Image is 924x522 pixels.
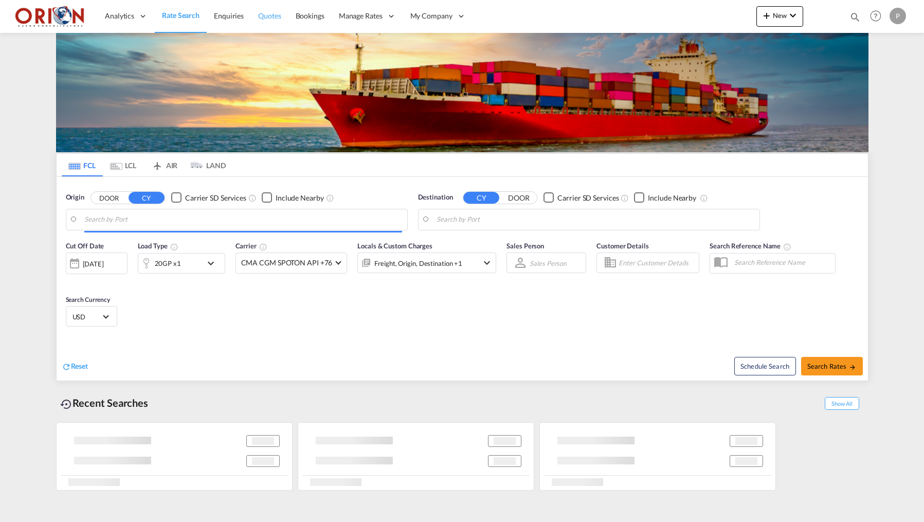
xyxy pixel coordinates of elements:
md-icon: icon-airplane [151,159,164,167]
md-tab-item: AIR [144,154,185,176]
md-icon: Unchecked: Search for CY (Container Yard) services for all selected carriers.Checked : Search for... [248,194,257,202]
md-icon: Your search will be saved by the below given name [783,243,791,251]
span: Bookings [296,11,324,20]
span: Quotes [258,11,281,20]
div: Carrier SD Services [185,193,246,203]
span: Carrier [235,242,267,250]
div: P [890,8,906,24]
span: My Company [410,11,452,21]
span: Analytics [105,11,134,21]
button: CY [463,192,499,204]
md-checkbox: Checkbox No Ink [262,192,324,203]
div: Origin DOOR CY Checkbox No InkUnchecked: Search for CY (Container Yard) services for all selected... [57,177,868,381]
span: Help [867,7,884,25]
span: USD [73,312,101,321]
span: Customer Details [596,242,648,250]
span: Cut Off Date [66,242,104,250]
div: 20GP x1icon-chevron-down [138,253,225,274]
md-checkbox: Checkbox No Ink [543,192,619,203]
md-icon: icon-arrow-right [849,364,856,371]
input: Search by Port [84,212,402,227]
input: Search Reference Name [729,255,835,270]
span: Search Rates [807,362,857,370]
div: Freight Origin Destination Factory Stuffing [374,256,462,271]
md-checkbox: Checkbox No Ink [634,192,696,203]
span: Sales Person [506,242,544,250]
md-icon: icon-plus 400-fg [760,9,773,22]
md-select: Select Currency: $ USDUnited States Dollar [71,309,112,324]
button: Note: By default Schedule search will only considerorigin ports, destination ports and cut off da... [734,357,796,375]
md-tab-item: LAND [185,154,226,176]
span: Reset [71,362,88,370]
md-icon: Unchecked: Search for CY (Container Yard) services for all selected carriers.Checked : Search for... [621,194,629,202]
div: Recent Searches [56,391,153,415]
div: icon-refreshReset [62,361,88,372]
img: LCL+%26+FCL+BACKGROUND.png [56,33,868,152]
md-datepicker: Select [66,273,74,287]
div: icon-magnify [849,11,861,27]
img: 2c36fa60c4e911ed9fceb5e2556746cc.JPG [15,5,85,28]
span: New [760,11,799,20]
button: icon-plus 400-fgNewicon-chevron-down [756,6,803,27]
button: DOOR [91,192,127,204]
div: [DATE] [83,259,104,268]
div: 20GP x1 [155,256,181,271]
span: Search Reference Name [710,242,791,250]
div: Include Nearby [648,193,696,203]
input: Search by Port [437,212,754,227]
md-tab-item: FCL [62,154,103,176]
button: DOOR [501,192,537,204]
md-checkbox: Checkbox No Ink [171,192,246,203]
span: CMA CGM SPOTON API +76 [241,258,333,268]
md-icon: Unchecked: Ignores neighbouring ports when fetching rates.Checked : Includes neighbouring ports w... [700,194,708,202]
md-icon: icon-information-outline [170,243,178,251]
md-tab-item: LCL [103,154,144,176]
md-icon: icon-chevron-down [205,257,222,269]
span: Origin [66,192,84,203]
span: Show All [825,397,859,410]
md-icon: icon-chevron-down [787,9,799,22]
md-icon: The selected Trucker/Carrierwill be displayed in the rate results If the rates are from another f... [259,243,267,251]
input: Enter Customer Details [619,255,696,271]
div: Help [867,7,890,26]
div: [DATE] [66,253,128,274]
span: Search Currency [66,296,111,303]
span: Enquiries [214,11,244,20]
md-icon: Unchecked: Ignores neighbouring ports when fetching rates.Checked : Includes neighbouring ports w... [326,194,334,202]
md-icon: icon-magnify [849,11,861,23]
span: Load Type [138,242,178,250]
div: Carrier SD Services [557,193,619,203]
div: Freight Origin Destination Factory Stuffingicon-chevron-down [357,253,496,273]
md-icon: icon-backup-restore [60,398,73,410]
md-pagination-wrapper: Use the left and right arrow keys to navigate between tabs [62,154,226,176]
span: Destination [418,192,453,203]
md-icon: icon-chevron-down [481,257,493,269]
button: Search Ratesicon-arrow-right [801,357,863,375]
div: Include Nearby [276,193,324,203]
span: Manage Rates [339,11,383,21]
md-icon: icon-refresh [62,362,71,371]
span: Rate Search [162,11,200,20]
span: Locals & Custom Charges [357,242,432,250]
md-select: Sales Person [529,256,568,271]
button: CY [129,192,165,204]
